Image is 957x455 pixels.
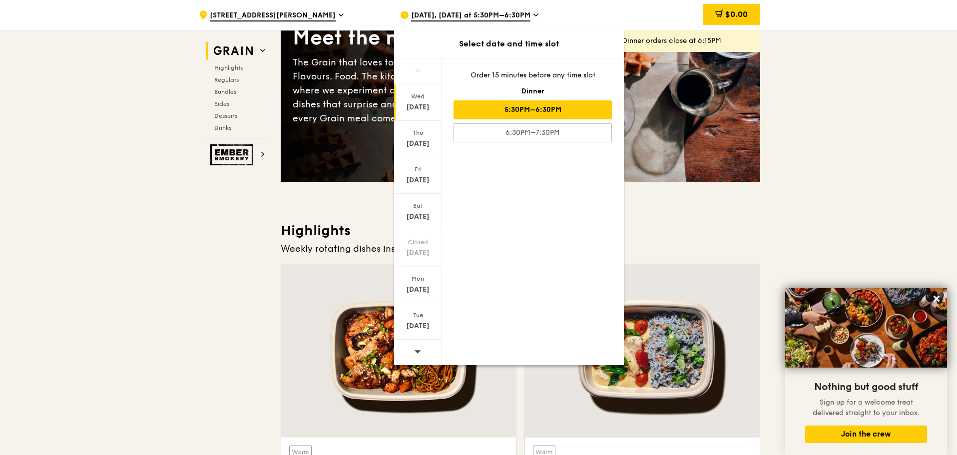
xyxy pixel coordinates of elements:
[396,238,440,246] div: Closed
[210,144,256,165] img: Ember Smokery web logo
[396,321,440,331] div: [DATE]
[813,398,920,417] span: Sign up for a welcome treat delivered straight to your inbox.
[281,242,760,256] div: Weekly rotating dishes inspired by flavours from around the world.
[396,248,440,258] div: [DATE]
[214,88,236,95] span: Bundles
[396,311,440,319] div: Tue
[454,86,612,96] div: Dinner
[293,24,520,51] div: Meet the new Grain
[622,36,752,46] div: Dinner orders close at 6:15PM
[454,70,612,80] div: Order 15 minutes before any time slot
[411,10,530,21] span: [DATE], [DATE] at 5:30PM–6:30PM
[396,102,440,112] div: [DATE]
[396,202,440,210] div: Sat
[805,426,927,443] button: Join the crew
[214,112,237,119] span: Desserts
[814,381,918,393] span: Nothing but good stuff
[396,275,440,283] div: Mon
[214,76,239,83] span: Regulars
[396,165,440,173] div: Fri
[454,123,612,142] div: 6:30PM–7:30PM
[293,55,520,125] div: The Grain that loves to play. With ingredients. Flavours. Food. The kitchen is our happy place, w...
[396,129,440,137] div: Thu
[396,92,440,100] div: Wed
[210,10,336,21] span: [STREET_ADDRESS][PERSON_NAME]
[396,212,440,222] div: [DATE]
[396,175,440,185] div: [DATE]
[214,100,229,107] span: Sides
[214,64,243,71] span: Highlights
[454,100,612,119] div: 5:30PM–6:30PM
[396,139,440,149] div: [DATE]
[281,222,760,240] h3: Highlights
[785,288,947,368] img: DSC07876-Edit02-Large.jpeg
[214,124,231,131] span: Drinks
[929,291,945,307] button: Close
[210,42,256,60] img: Grain web logo
[394,38,624,50] div: Select date and time slot
[396,285,440,295] div: [DATE]
[725,9,748,19] span: $0.00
